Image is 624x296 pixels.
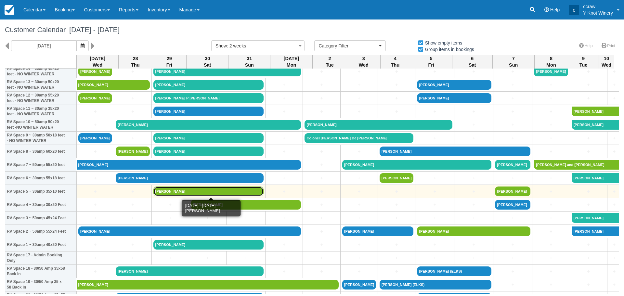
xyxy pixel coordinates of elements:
[456,175,491,182] a: +
[380,173,413,183] a: [PERSON_NAME]
[456,108,491,115] a: +
[5,225,77,238] th: RV Space 2 ~ 50amp 55x24 Feet
[78,188,112,195] a: +
[305,161,338,168] a: +
[66,26,120,34] span: [DATE] - [DATE]
[116,108,149,115] a: +
[534,175,568,182] a: +
[495,135,530,142] a: +
[534,148,568,155] a: +
[211,40,305,51] button: Show: 2 weeks
[534,241,568,248] a: +
[342,255,376,262] a: +
[495,122,530,128] a: +
[609,188,619,195] a: +
[609,68,619,75] a: +
[417,93,491,103] a: [PERSON_NAME]
[116,188,149,195] a: +
[116,255,149,262] a: +
[342,68,376,75] a: +
[342,188,376,195] a: +
[380,95,413,102] a: +
[534,255,568,262] a: +
[267,82,301,88] a: +
[572,107,621,116] a: [PERSON_NAME]
[609,281,619,288] a: +
[495,215,530,222] a: +
[534,228,568,235] a: +
[569,5,579,15] div: c
[153,67,301,76] a: [PERSON_NAME]
[305,188,338,195] a: +
[342,82,376,88] a: +
[380,280,491,290] a: [PERSON_NAME] (ELKS)
[572,268,605,275] a: +
[77,80,150,90] a: [PERSON_NAME]
[342,280,376,290] a: [PERSON_NAME]
[380,68,413,75] a: +
[492,55,534,69] th: 7 Sun
[270,55,312,69] th: [DATE] Mon
[5,118,77,132] th: RV Space 10 ~ 50amp 50x20 feet -NO WINTER WATER
[116,135,149,142] a: +
[609,95,619,102] a: +
[305,82,338,88] a: +
[534,201,568,208] a: +
[153,201,187,208] a: +
[314,40,386,51] button: Category Filter
[495,108,530,115] a: +
[228,255,264,262] a: +
[380,201,413,208] a: +
[5,185,77,198] th: RV Space 5 ~ 30amp 35x10 feet
[153,133,264,143] a: [PERSON_NAME]
[5,92,77,105] th: RV Space 12 ~ 30amp 55x20 feet - NO WINTER WATER
[5,132,77,145] th: RV Space 9 ~ 30amp 50x18 feet - NO WINTER WATER
[267,135,301,142] a: +
[534,215,568,222] a: +
[78,226,301,236] a: [PERSON_NAME]
[267,268,301,275] a: +
[5,238,77,251] th: RV Space 1 ~ 30amp 40x20 Feet
[572,255,605,262] a: +
[495,200,530,210] a: [PERSON_NAME]
[342,95,376,102] a: +
[572,241,605,248] a: +
[228,55,270,69] th: 31 Sun
[495,281,530,288] a: +
[215,43,227,48] span: Show
[417,188,452,195] a: +
[116,241,149,248] a: +
[119,55,152,69] th: 28 Thu
[417,201,452,208] a: +
[312,55,347,69] th: 2 Tue
[116,68,149,75] a: +
[417,108,452,115] a: +
[572,120,621,130] a: [PERSON_NAME]
[5,212,77,225] th: RV Space 3 ~ 50amp 45x24 Feet
[572,82,605,88] a: +
[572,95,605,102] a: +
[116,173,264,183] a: [PERSON_NAME]
[534,95,568,102] a: +
[609,201,619,208] a: +
[116,201,149,208] a: +
[599,55,614,69] th: 10 Wed
[116,120,301,130] a: [PERSON_NAME]
[77,280,339,290] a: [PERSON_NAME]
[153,80,264,90] a: [PERSON_NAME]
[456,68,491,75] a: +
[534,135,568,142] a: +
[609,255,619,262] a: +
[568,55,599,69] th: 9 Tue
[495,95,530,102] a: +
[380,215,413,222] a: +
[305,120,452,130] a: [PERSON_NAME]
[5,145,77,158] th: RV Space 8 ~ 30amp 60x20 feet
[456,135,491,142] a: +
[572,135,605,142] a: +
[418,47,479,51] span: Group items in bookings
[495,82,530,88] a: +
[544,7,549,12] i: Help
[267,215,301,222] a: +
[5,251,77,265] th: RV Space 17 - Admin Booking Only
